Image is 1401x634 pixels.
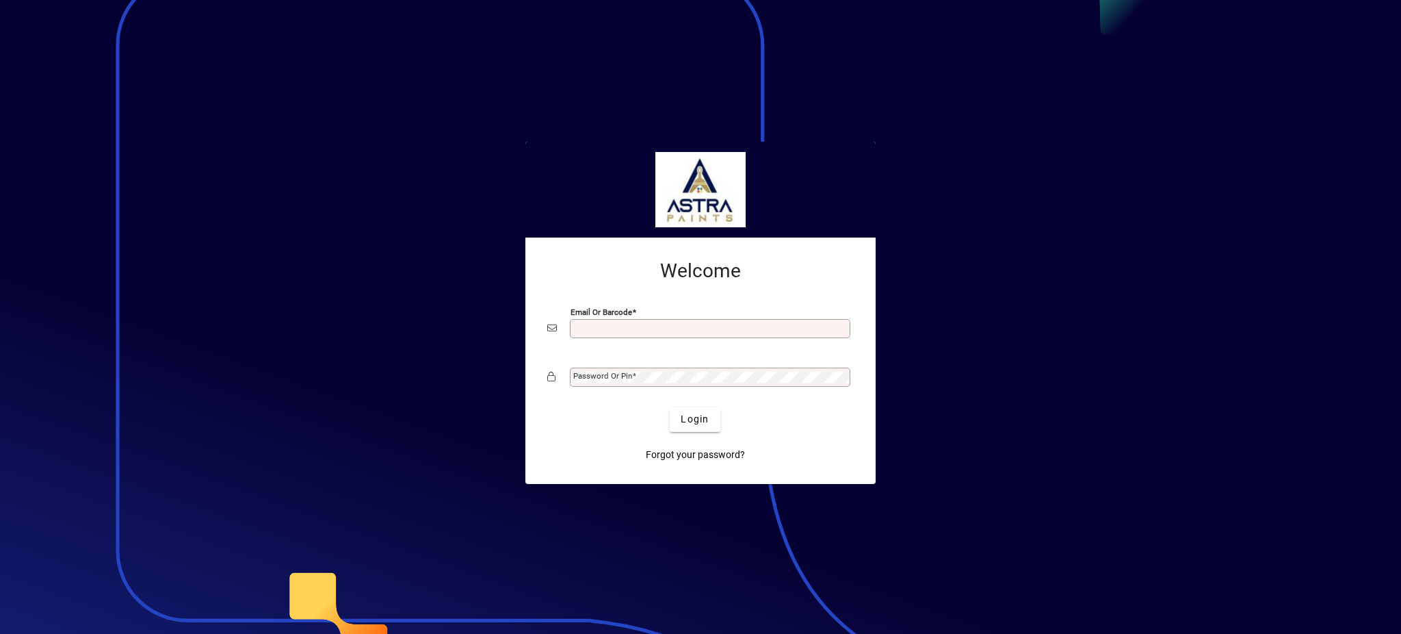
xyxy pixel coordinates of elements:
[670,407,720,432] button: Login
[573,371,632,381] mat-label: Password or Pin
[681,412,709,427] span: Login
[640,443,750,468] a: Forgot your password?
[646,448,745,462] span: Forgot your password?
[547,259,854,283] h2: Welcome
[571,307,632,316] mat-label: Email or Barcode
